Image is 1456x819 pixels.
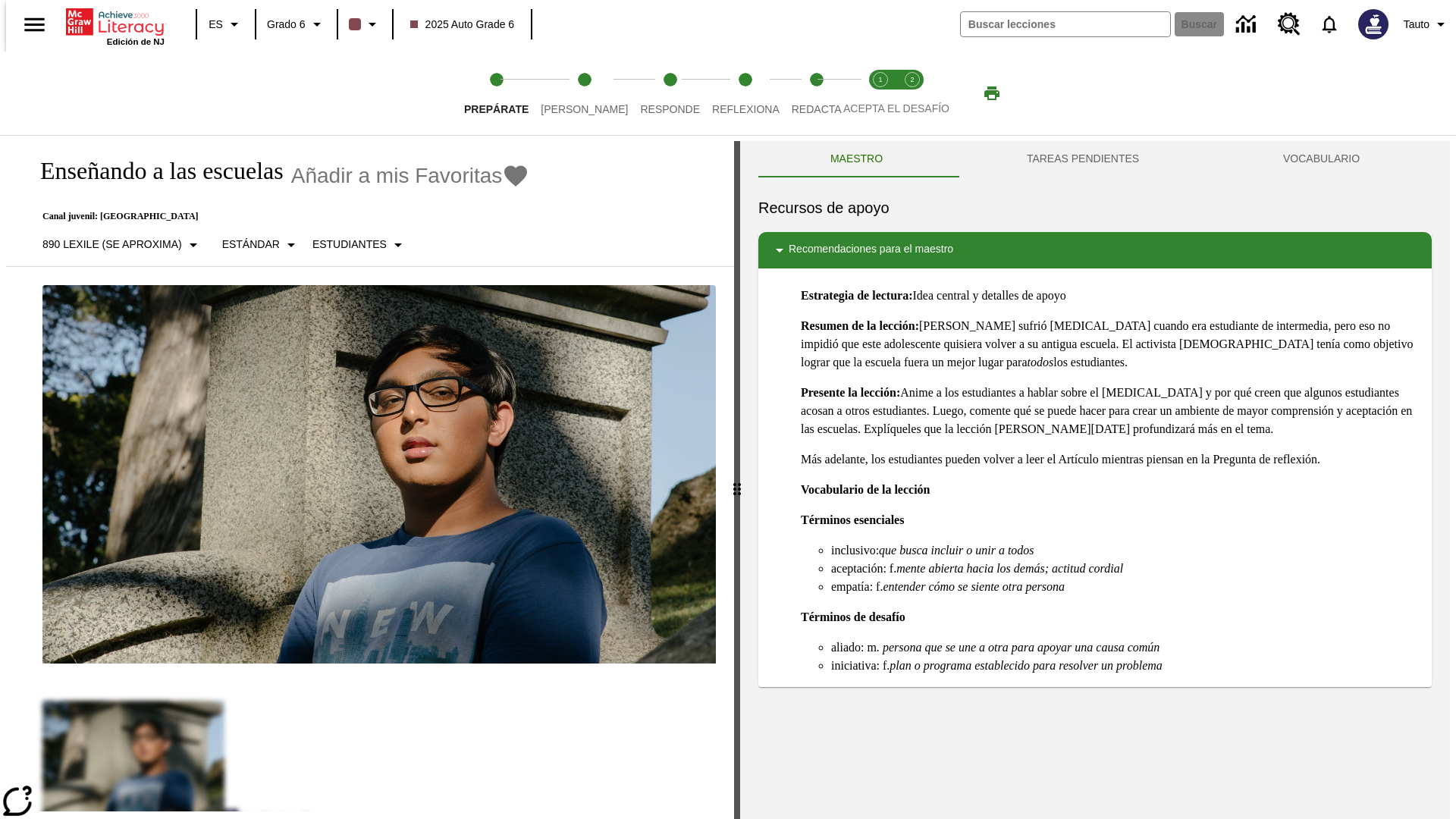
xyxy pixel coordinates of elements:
strong: Términos esenciales [801,513,904,526]
button: Maestro [758,141,955,177]
em: abierta hacia los demás; actitud cordial [928,562,1123,575]
span: Grado 6 [267,17,306,33]
em: mente [896,562,925,575]
button: VOCABULARIO [1211,141,1432,177]
span: Redacta [792,103,842,115]
em: entender [883,580,925,593]
strong: Presente la lección: [801,386,900,399]
div: Instructional Panel Tabs [758,141,1432,177]
button: Lenguaje: ES, Selecciona un idioma [202,11,250,38]
span: ACEPTA EL DESAFÍO [843,102,949,115]
p: Canal juvenil: [GEOGRAPHIC_DATA] [24,211,529,222]
p: Anime a los estudiantes a hablar sobre el [MEDICAL_DATA] y por qué creen que algunos estudiantes ... [801,384,1420,438]
span: Prepárate [464,103,529,115]
span: Responde [640,103,700,115]
button: Añadir a mis Favoritas - Enseñando a las escuelas [291,162,530,189]
em: . persona que se une a otra para apoyar una causa común [877,641,1159,654]
button: Prepárate step 1 of 5 [452,52,541,135]
span: Tauto [1404,17,1429,33]
button: Escoja un nuevo avatar [1349,5,1398,44]
li: empatía: f. [831,578,1420,596]
button: Perfil/Configuración [1398,11,1456,38]
p: Estudiantes [312,237,387,253]
strong: Términos de desafío [801,610,905,623]
button: Redacta step 5 of 5 [780,52,854,135]
button: Abrir el menú lateral [12,2,57,47]
button: Lee step 2 of 5 [529,52,640,135]
h1: Enseñando a las escuelas [24,157,284,185]
li: iniciativa: f. [831,657,1420,675]
p: Estándar [222,237,280,253]
div: reading [6,141,734,811]
a: Centro de recursos, Se abrirá en una pestaña nueva. [1269,4,1310,45]
button: El color de la clase es café oscuro. Cambiar el color de la clase. [343,11,388,38]
p: Recomendaciones para el maestro [789,241,953,259]
button: Reflexiona step 4 of 5 [700,52,792,135]
span: [PERSON_NAME] [541,103,628,115]
em: cómo se siente otra persona [928,580,1065,593]
a: Centro de información [1227,4,1269,45]
span: ES [209,17,223,33]
button: Acepta el desafío lee step 1 of 2 [858,52,902,135]
button: Tipo de apoyo, Estándar [216,231,306,259]
button: Seleccionar estudiante [306,231,413,259]
p: [PERSON_NAME] sufrió [MEDICAL_DATA] cuando era estudiante de intermedia, pero eso no impidió que ... [801,317,1420,372]
span: Añadir a mis Favoritas [291,164,503,188]
p: 890 Lexile (Se aproxima) [42,237,182,253]
h6: Recursos de apoyo [758,196,1432,220]
span: Edición de NJ [107,37,165,46]
em: todos [1028,356,1054,369]
p: Idea central y detalles de apoyo [801,287,1420,305]
button: TAREAS PENDIENTES [955,141,1211,177]
button: Seleccione Lexile, 890 Lexile (Se aproxima) [36,231,209,259]
a: Notificaciones [1310,5,1349,44]
div: Pulsa la tecla de intro o la barra espaciadora y luego presiona las flechas de derecha e izquierd... [734,141,740,819]
em: plan o programa establecido para resolver un problema [890,659,1163,672]
div: activity [740,141,1450,819]
div: Portada [66,5,165,46]
button: Grado: Grado 6, Elige un grado [261,11,332,38]
img: Avatar [1358,9,1389,39]
text: 1 [878,76,882,83]
button: Imprimir [968,80,1016,107]
p: Más adelante, los estudiantes pueden volver a leer el Artículo mientras piensan en la Pregunta de... [801,450,1420,469]
input: Buscar campo [961,12,1170,36]
button: Responde step 3 of 5 [628,52,712,135]
div: Recomendaciones para el maestro [758,232,1432,268]
li: inclusivo: [831,541,1420,560]
span: Reflexiona [712,103,780,115]
img: un adolescente sentado cerca de una gran lápida de cementerio. [42,285,716,664]
em: incluir o unir a todos [931,544,1034,557]
text: 2 [910,76,914,83]
button: Acepta el desafío contesta step 2 of 2 [890,52,934,135]
li: aceptación: f. [831,560,1420,578]
strong: Vocabulario de la lección [801,483,930,496]
li: aliado: m [831,639,1420,657]
strong: Estrategia de lectura: [801,289,913,302]
span: 2025 Auto Grade 6 [410,17,515,33]
em: que busca [879,544,927,557]
strong: Resumen de la lección: [801,319,919,332]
